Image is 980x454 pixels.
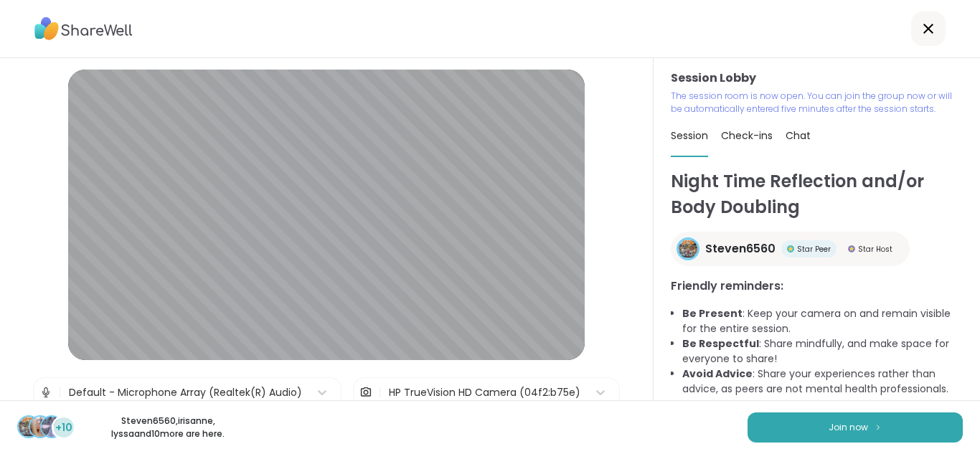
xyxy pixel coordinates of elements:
[88,415,248,440] p: Steven6560 , irisanne , lyssa and 10 more are here.
[682,336,963,366] li: : Share mindfully, and make space for everyone to share!
[748,412,963,443] button: Join now
[55,420,72,435] span: +10
[705,240,776,257] span: Steven6560
[42,417,62,437] img: lyssa
[69,385,302,400] div: Default - Microphone Array (Realtek(R) Audio)
[829,421,868,434] span: Join now
[671,90,963,115] p: The session room is now open. You can join the group now or will be automatically entered five mi...
[671,169,963,220] h1: Night Time Reflection and/or Body Doubling
[682,306,963,336] li: : Keep your camera on and remain visible for the entire session.
[671,278,963,295] h3: Friendly reminders:
[19,417,39,437] img: Steven6560
[786,128,811,143] span: Chat
[30,417,50,437] img: irisanne
[679,240,697,258] img: Steven6560
[39,378,52,407] img: Microphone
[682,336,759,351] b: Be Respectful
[378,378,382,407] span: |
[671,70,963,87] h3: Session Lobby
[34,12,133,45] img: ShareWell Logo
[787,245,794,252] img: Star Peer
[682,366,963,397] li: : Share your experiences rather than advice, as peers are not mental health professionals.
[682,366,753,381] b: Avoid Advice
[359,378,372,407] img: Camera
[682,306,743,321] b: Be Present
[848,245,855,252] img: Star Host
[797,244,831,255] span: Star Peer
[389,385,580,400] div: HP TrueVision HD Camera (04f2:b75e)
[874,423,882,431] img: ShareWell Logomark
[671,128,708,143] span: Session
[58,378,62,407] span: |
[858,244,892,255] span: Star Host
[671,232,910,266] a: Steven6560Steven6560Star PeerStar PeerStar HostStar Host
[721,128,773,143] span: Check-ins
